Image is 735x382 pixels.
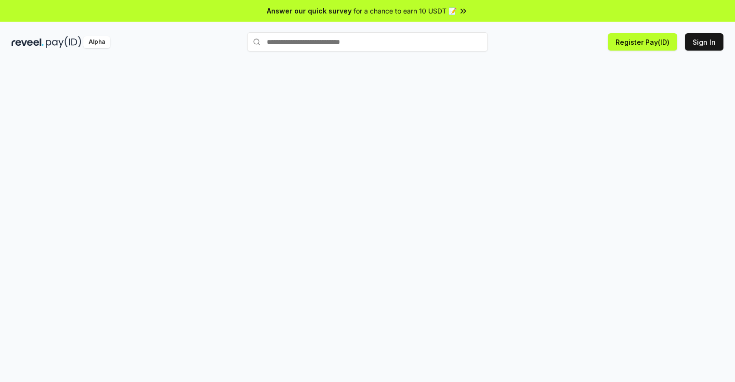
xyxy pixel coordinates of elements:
[267,6,352,16] span: Answer our quick survey
[608,33,677,51] button: Register Pay(ID)
[83,36,110,48] div: Alpha
[354,6,457,16] span: for a chance to earn 10 USDT 📝
[46,36,81,48] img: pay_id
[685,33,723,51] button: Sign In
[12,36,44,48] img: reveel_dark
